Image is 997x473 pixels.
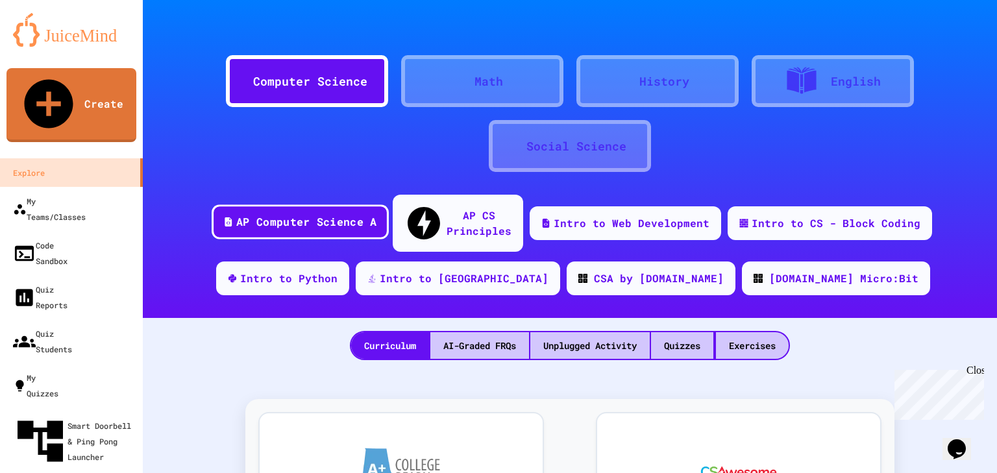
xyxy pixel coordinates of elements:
[942,421,984,460] iframe: chat widget
[13,414,138,468] div: Smart Doorbell & Ping Pong Launcher
[578,274,587,283] img: CODE_logo_RGB.png
[769,271,918,286] div: [DOMAIN_NAME] Micro:Bit
[447,208,511,239] div: AP CS Principles
[639,73,689,90] div: History
[889,365,984,420] iframe: chat widget
[253,73,367,90] div: Computer Science
[526,138,626,155] div: Social Science
[752,215,920,231] div: Intro to CS - Block Coding
[13,282,68,313] div: Quiz Reports
[236,214,376,230] div: AP Computer Science A
[530,332,650,359] div: Unplugged Activity
[6,68,136,142] a: Create
[716,332,789,359] div: Exercises
[13,326,72,357] div: Quiz Students
[831,73,881,90] div: English
[554,215,709,231] div: Intro to Web Development
[13,237,68,269] div: Code Sandbox
[430,332,529,359] div: AI-Graded FRQs
[13,193,86,224] div: My Teams/Classes
[474,73,503,90] div: Math
[754,274,763,283] img: CODE_logo_RGB.png
[13,370,58,401] div: My Quizzes
[351,332,429,359] div: Curriculum
[651,332,713,359] div: Quizzes
[594,271,724,286] div: CSA by [DOMAIN_NAME]
[240,271,338,286] div: Intro to Python
[5,5,90,82] div: Chat with us now!Close
[380,271,548,286] div: Intro to [GEOGRAPHIC_DATA]
[13,13,130,47] img: logo-orange.svg
[13,165,45,180] div: Explore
